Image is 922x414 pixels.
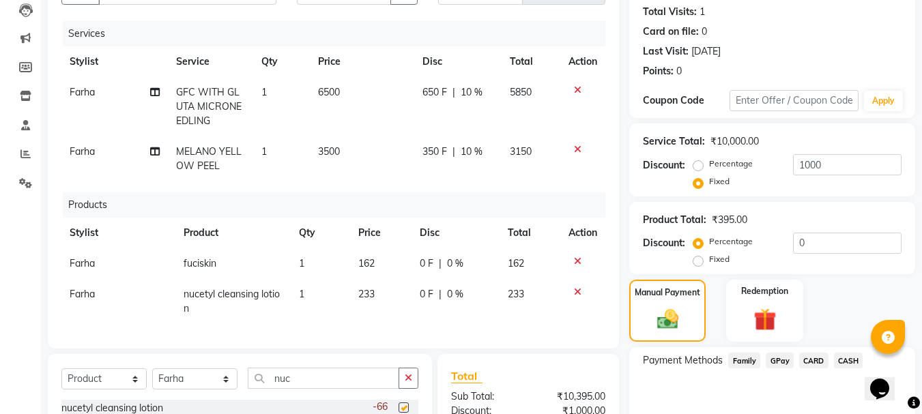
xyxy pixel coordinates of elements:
span: 6500 [318,86,340,98]
div: ₹395.00 [712,213,747,227]
label: Redemption [741,285,788,297]
th: Stylist [61,46,168,77]
span: 10 % [461,145,482,159]
span: 3500 [318,145,340,158]
span: -66 [373,400,388,414]
span: Farha [70,257,95,269]
span: GFC WITH GLUTA MICRONEEDLING [176,86,242,127]
div: Discount: [643,236,685,250]
span: 650 F [422,85,447,100]
span: 0 F [420,256,433,271]
span: CARD [799,353,829,368]
label: Manual Payment [635,286,700,299]
span: 162 [508,257,524,269]
img: _cash.svg [650,307,685,331]
span: 0 % [447,287,463,301]
th: Disc [412,218,500,248]
th: Action [560,46,605,77]
div: Coupon Code [643,93,729,108]
span: 1 [261,86,267,98]
div: Sub Total: [441,389,528,404]
span: MELANO YELLOW PEEL [176,145,242,172]
th: Qty [253,46,310,77]
span: 1 [299,288,304,300]
div: Total Visits: [643,5,697,19]
th: Price [350,218,411,248]
span: 1 [299,257,304,269]
span: | [439,256,442,271]
span: 3150 [510,145,532,158]
label: Percentage [709,235,753,248]
div: 0 [702,25,707,39]
span: 0 F [420,287,433,301]
div: ₹10,395.00 [528,389,616,404]
span: 10 % [461,85,482,100]
th: Disc [414,46,502,77]
span: 5850 [510,86,532,98]
iframe: chat widget [865,359,908,400]
input: Search or Scan [248,368,399,389]
span: 162 [358,257,375,269]
div: Card on file: [643,25,699,39]
div: Points: [643,64,674,78]
div: Services [63,21,616,46]
span: Farha [70,145,95,158]
th: Action [560,218,605,248]
div: 0 [676,64,682,78]
span: Family [728,353,760,368]
label: Fixed [709,253,730,265]
span: 1 [261,145,267,158]
div: [DATE] [691,44,721,59]
span: 0 % [447,256,463,271]
div: ₹10,000.00 [710,134,759,149]
th: Qty [291,218,350,248]
th: Product [175,218,291,248]
input: Enter Offer / Coupon Code [730,90,859,111]
th: Price [310,46,414,77]
label: Percentage [709,158,753,170]
div: Last Visit: [643,44,689,59]
th: Stylist [61,218,175,248]
span: nucetyl cleansing lotion [184,288,280,314]
div: Product Total: [643,213,706,227]
div: Discount: [643,158,685,173]
span: 233 [358,288,375,300]
label: Fixed [709,175,730,188]
span: 350 F [422,145,447,159]
th: Total [500,218,561,248]
span: CASH [834,353,863,368]
th: Total [502,46,560,77]
span: | [439,287,442,301]
span: | [452,145,455,159]
span: 233 [508,288,524,300]
div: Products [63,192,616,218]
span: Farha [70,288,95,300]
th: Service [168,46,253,77]
span: Total [451,369,482,383]
span: Farha [70,86,95,98]
span: Payment Methods [643,353,723,368]
div: Service Total: [643,134,705,149]
div: 1 [700,5,705,19]
span: fuciskin [184,257,216,269]
span: GPay [766,353,794,368]
button: Apply [864,91,903,111]
img: _gift.svg [747,306,783,334]
span: | [452,85,455,100]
